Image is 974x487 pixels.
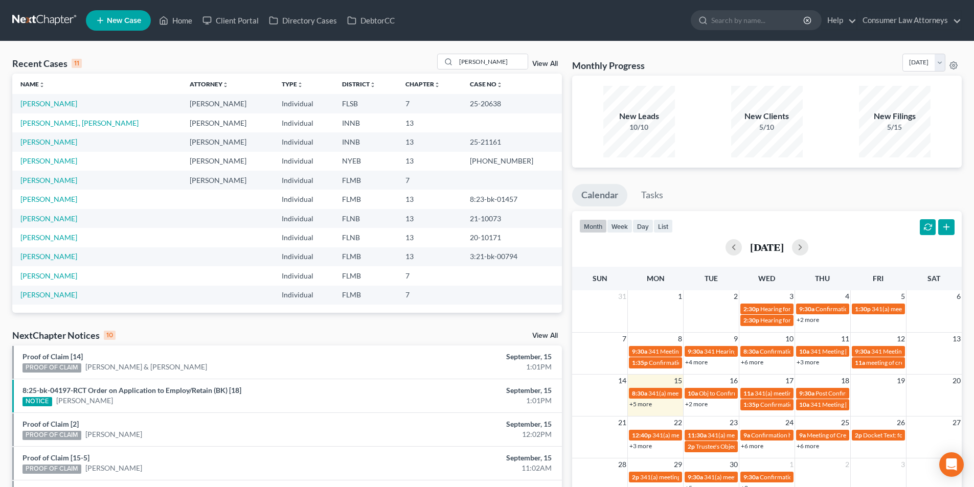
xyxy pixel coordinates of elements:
td: Individual [274,209,334,228]
a: Tasks [632,184,672,206]
input: Search by name... [456,54,528,69]
span: 9:30a [799,305,814,313]
a: 8:25-bk-04197-RCT Order on Application to Employ/Retain (BK) [18] [22,386,241,395]
span: Post Confirmation Hearing [PERSON_NAME] [816,389,936,397]
i: unfold_more [39,82,45,88]
span: 1:35p [743,401,759,408]
span: 6 [956,290,962,303]
span: 11a [855,359,865,366]
td: 7 [397,171,462,190]
span: 4 [844,290,850,303]
span: 27 [952,416,962,429]
a: +3 more [797,358,819,366]
span: Meeting of Creditors for [PERSON_NAME] [807,431,920,439]
a: [PERSON_NAME] [20,99,77,108]
td: FLNB [334,209,397,228]
span: 341 Hearing for [PERSON_NAME], [GEOGRAPHIC_DATA] [704,347,860,355]
a: Attorneyunfold_more [190,80,229,88]
span: 22 [673,416,683,429]
div: NOTICE [22,397,52,406]
td: 7 [397,266,462,285]
span: 1 [677,290,683,303]
td: FLNB [334,228,397,247]
span: 10a [799,401,809,408]
span: 341 Meeting [PERSON_NAME] [810,347,893,355]
span: 9 [733,333,739,345]
a: Case Nounfold_more [470,80,503,88]
a: [PERSON_NAME] [56,396,113,406]
a: [PERSON_NAME] [20,214,77,223]
div: 1:01PM [382,362,552,372]
a: Home [154,11,197,30]
td: Individual [274,132,334,151]
a: Nameunfold_more [20,80,45,88]
button: day [632,219,653,233]
a: [PERSON_NAME] [20,195,77,203]
span: 5 [900,290,906,303]
button: list [653,219,673,233]
span: 7 [621,333,627,345]
a: [PERSON_NAME] [20,156,77,165]
td: 13 [397,228,462,247]
td: NYEB [334,152,397,171]
td: [PERSON_NAME] [182,94,274,113]
div: September, 15 [382,352,552,362]
td: 21-10073 [462,209,562,228]
span: 8:30a [632,389,647,397]
div: Recent Cases [12,57,82,69]
button: month [579,219,607,233]
span: 3 [900,458,906,471]
div: September, 15 [382,385,552,396]
span: Trustee's Objection [PERSON_NAME] [696,443,796,450]
span: 10 [784,333,795,345]
span: 341 Meeting [PERSON_NAME] [648,347,731,355]
span: 14 [617,375,627,387]
a: [PERSON_NAME] [85,429,142,439]
span: 15 [673,375,683,387]
div: 11 [72,59,82,68]
span: 2:30p [743,316,759,324]
td: FLMB [334,286,397,305]
span: 9:30a [632,347,647,355]
td: [PERSON_NAME] [182,152,274,171]
a: Client Portal [197,11,264,30]
span: 3 [788,290,795,303]
div: New Clients [731,110,803,122]
td: INNB [334,132,397,151]
a: [PERSON_NAME] [20,233,77,242]
a: [PERSON_NAME] [20,290,77,299]
span: Sun [593,274,607,283]
span: 341 Meeting [PERSON_NAME] [810,401,893,408]
span: 23 [729,416,739,429]
a: Proof of Claim [14] [22,352,83,361]
i: unfold_more [370,82,376,88]
span: 2:30p [743,305,759,313]
div: 10 [104,331,116,340]
span: 10a [688,389,698,397]
span: 8:30a [743,347,759,355]
span: 341(a) meeting for [PERSON_NAME] & [PERSON_NAME] [755,389,908,397]
td: 13 [397,209,462,228]
a: [PERSON_NAME] [20,271,77,280]
span: 341(a) meeting for [PERSON_NAME] [640,473,739,481]
i: unfold_more [297,82,303,88]
a: DebtorCC [342,11,400,30]
td: 25-21161 [462,132,562,151]
span: Wed [758,274,775,283]
a: +2 more [797,316,819,323]
td: Individual [274,113,334,132]
span: Confirmation Hearing for [PERSON_NAME] [760,401,877,408]
span: 12 [896,333,906,345]
a: Proof of Claim [2] [22,420,79,428]
div: 10/10 [603,122,675,132]
span: 9a [743,431,750,439]
h3: Monthly Progress [572,59,645,72]
td: Individual [274,171,334,190]
td: FLSB [334,94,397,113]
span: 18 [840,375,850,387]
td: [PHONE_NUMBER] [462,152,562,171]
a: [PERSON_NAME] [20,252,77,261]
span: 11 [840,333,850,345]
div: 5/15 [859,122,931,132]
a: +2 more [685,400,708,408]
